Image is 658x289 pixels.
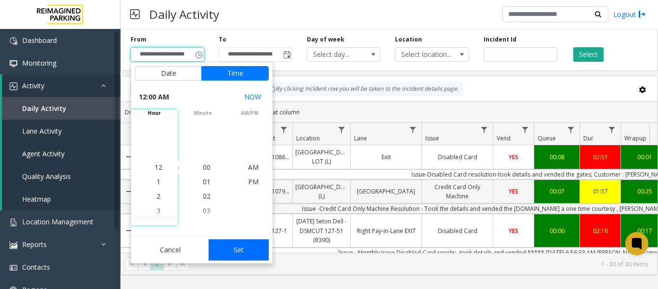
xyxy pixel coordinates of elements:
[139,90,169,104] span: 12:00 AM
[277,123,290,136] a: Lot Filter Menu
[157,177,160,186] span: 1
[2,142,120,165] a: Agent Activity
[351,184,421,198] a: [GEOGRAPHIC_DATA]
[2,97,120,120] a: Daily Activity
[209,239,269,261] button: Set
[178,163,179,172] div: :
[10,241,17,249] img: 'icon'
[565,123,578,136] a: Queue Filter Menu
[263,150,292,164] a: L21086905
[425,134,439,142] span: Issue
[537,187,577,196] div: 00:07
[155,163,162,172] span: 12
[22,81,44,90] span: Activity
[582,152,618,162] div: 02:51
[248,163,259,172] span: AM
[10,83,17,90] img: 'icon'
[248,177,259,186] span: PM
[407,123,420,136] a: Lane Filter Menu
[293,214,350,247] a: [DATE] Seton Dell - DSMCUT 127-51 (R390)
[538,134,556,142] span: Queue
[484,35,516,44] label: Incident Id
[478,123,491,136] a: Issue Filter Menu
[22,262,50,272] span: Contacts
[281,48,292,61] span: Toggle popup
[150,258,163,271] span: Page 1
[203,206,211,215] span: 03
[196,260,648,268] kendo-pager-info: 1 - 30 of 30 items
[10,264,17,272] img: 'icon'
[534,150,579,164] a: 00:08
[203,163,211,172] span: 00
[22,149,65,158] span: Agent Activity
[293,180,350,203] a: [GEOGRAPHIC_DATA] (L)
[497,134,511,142] span: Vend
[131,110,178,117] span: hour
[493,224,534,238] a: YES
[509,153,518,161] span: YES
[22,126,62,136] span: Lane Activity
[263,82,463,96] div: By clicking Incident row you will be taken to the incident details page.
[121,176,136,207] a: Collapse Details
[2,120,120,142] a: Lane Activity
[422,150,493,164] a: Disabled Card
[22,240,47,249] span: Reports
[580,224,620,238] a: 02:16
[582,187,618,196] div: 01:57
[605,123,619,136] a: Dur Filter Menu
[293,145,350,168] a: [GEOGRAPHIC_DATA] LOT (L)
[307,48,366,61] span: Select day...
[493,150,534,164] a: YES
[509,187,518,195] span: YES
[193,48,204,61] span: Toggle popup
[537,152,577,162] div: 00:08
[351,150,421,164] a: Exit
[22,172,71,181] span: Quality Analysis
[519,123,532,136] a: Vend Filter Menu
[130,2,140,26] img: pageIcon
[203,192,211,201] span: 02
[582,226,618,235] div: 02:16
[22,58,56,68] span: Monitoring
[157,206,160,215] span: 3
[157,192,160,201] span: 2
[10,37,17,45] img: 'icon'
[203,177,211,186] span: 01
[638,9,646,19] img: logout
[335,123,348,136] a: Location Filter Menu
[201,66,269,81] button: Time tab
[534,184,579,198] a: 00:07
[580,184,620,198] a: 01:57
[296,134,320,142] span: Location
[121,141,136,172] a: Collapse Details
[395,35,422,44] label: Location
[2,74,120,97] a: Activity
[2,188,120,210] a: Heatmap
[307,35,344,44] label: Day of week
[22,36,57,45] span: Dashboard
[2,165,120,188] a: Quality Analysis
[534,224,579,238] a: 00:00
[263,184,292,198] a: L21079900
[135,239,206,261] button: Cancel
[354,134,367,142] span: Lane
[493,184,534,198] a: YES
[580,150,620,164] a: 02:51
[121,123,658,253] div: Data table
[422,180,493,203] a: Credit Card Only Machine
[573,47,604,62] button: Select
[351,224,421,238] a: Right Pay-in-Lane EXIT
[395,48,454,61] span: Select location...
[422,224,493,238] a: Disabled Card
[624,134,646,142] span: Wrapup
[219,35,226,44] label: To
[121,210,136,251] a: Collapse Details
[22,104,66,113] span: Daily Activity
[22,217,93,226] span: Location Management
[10,219,17,226] img: 'icon'
[226,110,273,117] span: AM/PM
[179,110,226,117] span: minute
[135,66,202,81] button: Date tab
[583,134,593,142] span: Dur
[131,35,146,44] label: From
